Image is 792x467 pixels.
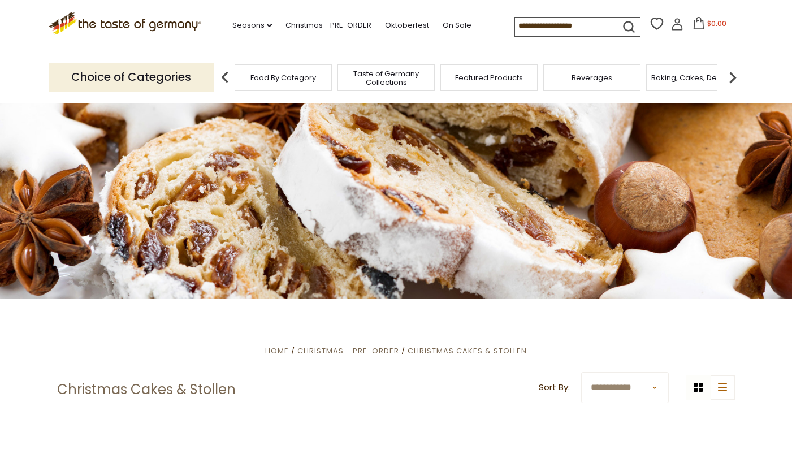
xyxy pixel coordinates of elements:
[686,17,734,34] button: $0.00
[707,19,726,28] span: $0.00
[49,63,214,91] p: Choice of Categories
[250,73,316,82] a: Food By Category
[297,345,399,356] a: Christmas - PRE-ORDER
[57,381,236,398] h1: Christmas Cakes & Stollen
[341,70,431,87] a: Taste of Germany Collections
[721,66,744,89] img: next arrow
[572,73,612,82] a: Beverages
[265,345,289,356] a: Home
[443,19,471,32] a: On Sale
[455,73,523,82] a: Featured Products
[385,19,429,32] a: Oktoberfest
[539,380,570,395] label: Sort By:
[408,345,527,356] a: Christmas Cakes & Stollen
[651,73,739,82] a: Baking, Cakes, Desserts
[214,66,236,89] img: previous arrow
[232,19,272,32] a: Seasons
[285,19,371,32] a: Christmas - PRE-ORDER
